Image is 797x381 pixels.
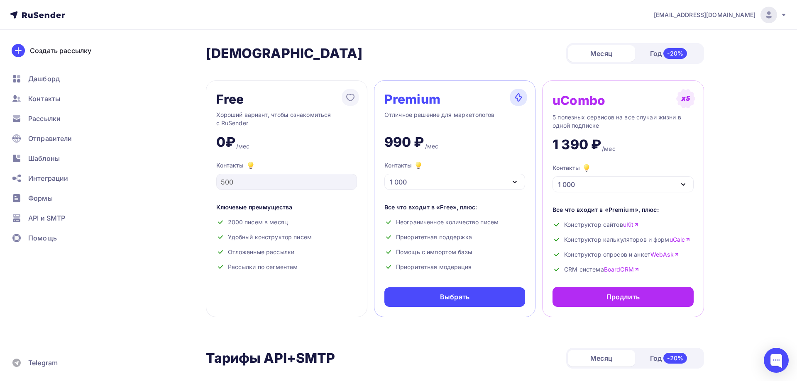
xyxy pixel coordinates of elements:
[654,11,755,19] span: [EMAIL_ADDRESS][DOMAIN_NAME]
[384,92,440,106] div: Premium
[206,350,335,366] h2: Тарифы API+SMTP
[216,263,357,271] div: Рассылки по сегментам
[670,235,691,244] a: uCalc
[564,235,690,244] span: Конструктор калькуляторов и форм
[28,193,53,203] span: Формы
[663,48,687,59] div: -20%
[440,292,469,302] div: Выбрать
[7,130,105,147] a: Отправители
[7,150,105,167] a: Шаблоны
[28,173,68,183] span: Интеграции
[28,153,60,163] span: Шаблоны
[553,163,592,173] div: Контакты
[564,265,639,274] span: CRM система
[635,349,702,367] div: Год
[384,111,525,127] div: Отличное решение для маркетологов
[553,206,693,214] div: Все что входит в «Premium», плюс:
[568,45,635,62] div: Месяц
[384,160,423,170] div: Контакты
[553,136,601,153] div: 1 390 ₽
[216,233,357,241] div: Удобный конструктор писем
[28,213,65,223] span: API и SMTP
[384,160,525,190] button: Контакты 1 000
[553,94,605,107] div: uCombo
[28,74,60,84] span: Дашборд
[384,203,525,211] div: Все что входит в «Free», плюс:
[568,350,635,366] div: Месяц
[553,163,693,192] button: Контакты 1 000
[216,134,235,150] div: 0₽
[28,233,57,243] span: Помощь
[390,177,407,187] div: 1 000
[28,358,58,368] span: Telegram
[654,7,787,23] a: [EMAIL_ADDRESS][DOMAIN_NAME]
[28,133,72,143] span: Отправители
[558,180,575,189] div: 1 000
[30,46,91,56] div: Создать рассылку
[384,248,525,256] div: Помощь с импортом базы
[216,203,357,211] div: Ключевые преимущества
[216,248,357,256] div: Отложенные рассылки
[425,142,439,150] div: /мес
[564,250,679,259] span: Конструктор опросов и анкет
[384,263,525,271] div: Приоритетная модерация
[635,45,702,62] div: Год
[28,114,61,124] span: Рассылки
[7,70,105,87] a: Дашборд
[236,142,250,150] div: /мес
[216,160,357,170] div: Контакты
[606,292,640,302] div: Продлить
[553,113,693,130] div: 5 полезных сервисов на все случаи жизни в одной подписке
[623,221,639,229] a: uKit
[7,110,105,127] a: Рассылки
[7,90,105,107] a: Контакты
[216,218,357,226] div: 2000 писем в месяц
[384,233,525,241] div: Приоритетная поддержка
[602,145,616,153] div: /мес
[564,221,639,229] span: Конструктор сайтов
[216,111,357,127] div: Хороший вариант, чтобы ознакомиться с RuSender
[604,265,639,274] a: BoardCRM
[7,190,105,206] a: Формы
[28,94,60,104] span: Контакты
[663,353,687,364] div: -20%
[650,250,679,259] a: WebAsk
[384,134,424,150] div: 990 ₽
[216,92,244,106] div: Free
[206,45,363,62] h2: [DEMOGRAPHIC_DATA]
[384,218,525,226] div: Неограниченное количество писем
